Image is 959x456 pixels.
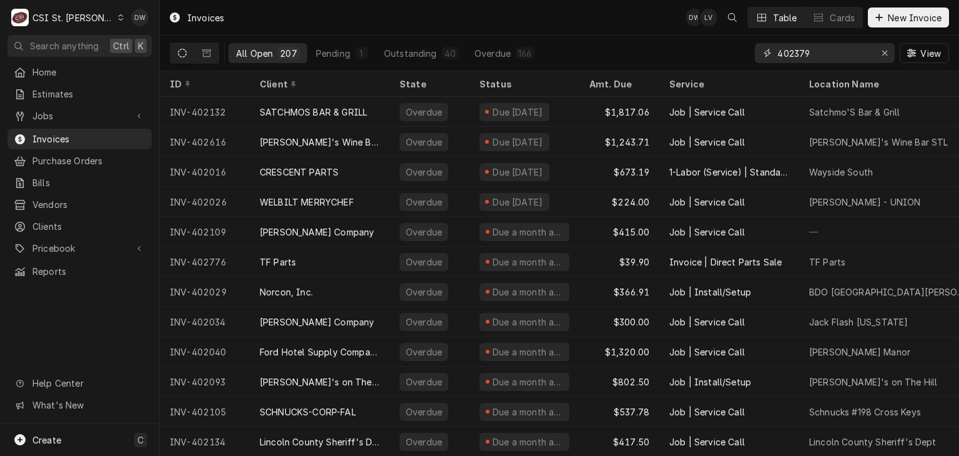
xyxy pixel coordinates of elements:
div: Overdue [405,405,443,419]
div: [PERSON_NAME] - UNION [809,196,920,209]
div: Job | Service Call [669,226,745,239]
div: INV-402016 [160,157,250,187]
div: TF Parts [809,255,845,269]
div: INV-402029 [160,277,250,307]
div: [PERSON_NAME]'s Wine Bar STL [809,136,948,149]
div: WELBILT MERRYCHEF [260,196,354,209]
a: Bills [7,172,152,193]
div: Amt. Due [589,77,647,91]
div: Dyane Weber's Avatar [131,9,149,26]
div: $1,817.06 [579,97,659,127]
button: View [900,43,949,63]
div: ID [170,77,237,91]
div: Ford Hotel Supply Company [260,345,380,359]
div: Due a month ago [491,226,564,239]
div: Status [479,77,567,91]
div: INV-402040 [160,337,250,367]
div: CRESCENT PARTS [260,166,338,179]
div: INV-402132 [160,97,250,127]
div: Job | Service Call [669,315,745,329]
div: Jack Flash [US_STATE] [809,315,908,329]
div: Overdue [405,315,443,329]
span: Search anything [30,39,99,52]
span: New Invoice [885,11,944,24]
a: Invoices [7,129,152,149]
span: Reports [32,265,145,278]
div: 1-Labor (Service) | Standard | Incurred [669,166,789,179]
button: Erase input [875,43,895,63]
div: [PERSON_NAME]'s on The Hill [260,375,380,389]
div: CSI St. [PERSON_NAME] [32,11,114,24]
div: Job | Service Call [669,136,745,149]
span: Vendors [32,198,145,211]
a: Reports [7,261,152,282]
a: Home [7,62,152,82]
div: INV-402034 [160,307,250,337]
div: Overdue [405,345,443,359]
div: State [400,77,460,91]
span: Help Center [32,377,144,390]
div: Lisa Vestal's Avatar [700,9,717,26]
div: 1 [358,47,365,60]
span: Ctrl [113,39,129,52]
div: SATCHMOS BAR & GRILL [260,106,367,119]
span: Home [32,66,145,79]
div: Lincoln County Sheriff's Dept. [260,435,380,449]
div: Due a month ago [491,345,564,359]
div: DW [131,9,149,26]
div: INV-402093 [160,367,250,397]
div: INV-402776 [160,247,250,277]
div: Service [669,77,787,91]
div: 40 [445,47,456,60]
span: Invoices [32,132,145,146]
div: Overdue [405,255,443,269]
div: $39.90 [579,247,659,277]
div: [PERSON_NAME] Manor [809,345,910,359]
div: Schnucks #198 Cross Keys [809,405,921,419]
div: $537.78 [579,397,659,427]
div: Overdue [405,166,443,179]
div: Wayside South [809,166,873,179]
div: SCHNUCKS-CORP-FAL [260,405,356,419]
div: Job | Service Call [669,196,745,209]
div: Overdue [405,196,443,209]
a: Go to What's New [7,395,152,415]
button: Search anythingCtrlK [7,35,152,57]
span: Purchase Orders [32,154,145,167]
div: INV-402026 [160,187,250,217]
div: C [11,9,29,26]
span: K [138,39,144,52]
span: C [137,434,144,447]
div: Overdue [405,375,443,389]
div: Overdue [405,226,443,239]
div: $366.91 [579,277,659,307]
div: All Open [236,47,273,60]
div: Outstanding [384,47,437,60]
div: Overdue [405,136,443,149]
div: Due [DATE] [491,136,544,149]
div: Client [260,77,377,91]
div: 166 [518,47,531,60]
span: Create [32,435,61,445]
div: Due a month ago [491,285,564,299]
div: Due a month ago [491,315,564,329]
span: Bills [32,176,145,189]
div: Job | Service Call [669,435,745,449]
div: LV [700,9,717,26]
div: $802.50 [579,367,659,397]
div: Due [DATE] [491,196,544,209]
div: $224.00 [579,187,659,217]
button: Open search [722,7,742,27]
div: Job | Service Call [669,106,745,119]
span: Clients [32,220,145,233]
div: Pending [316,47,350,60]
div: Norcon, Inc. [260,285,313,299]
span: View [918,47,943,60]
div: INV-402105 [160,397,250,427]
div: $673.19 [579,157,659,187]
div: Invoice | Direct Parts Sale [669,255,782,269]
div: Due a month ago [491,435,564,449]
a: Go to Jobs [7,106,152,126]
a: Estimates [7,84,152,104]
div: TF Parts [260,255,296,269]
